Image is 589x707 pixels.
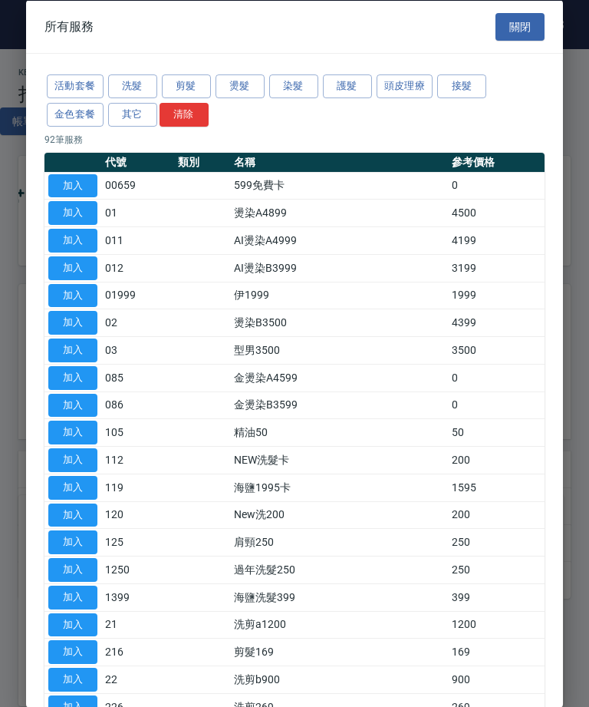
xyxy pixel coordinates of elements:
button: 加入 [48,256,97,279]
td: 0 [448,364,545,391]
button: 加入 [48,283,97,307]
td: 200 [448,501,545,529]
td: New洗200 [230,501,448,529]
button: 加入 [48,393,97,417]
button: 關閉 [495,12,545,41]
td: 02 [101,309,174,336]
td: 085 [101,364,174,391]
td: 012 [101,254,174,282]
td: 3199 [448,254,545,282]
td: 1200 [448,611,545,639]
button: 加入 [48,613,97,636]
button: 接髮 [437,74,486,98]
td: 4199 [448,226,545,254]
td: 01999 [101,282,174,309]
th: 名稱 [230,152,448,172]
button: 加入 [48,311,97,335]
td: 肩頸250 [230,528,448,556]
td: 1999 [448,282,545,309]
td: 1250 [101,556,174,583]
td: 900 [448,666,545,693]
td: 1595 [448,474,545,501]
td: 0 [448,391,545,419]
button: 其它 [108,102,157,126]
td: 4399 [448,309,545,336]
td: 200 [448,446,545,474]
td: 22 [101,666,174,693]
button: 加入 [48,503,97,527]
th: 類別 [174,152,230,172]
button: 加入 [48,201,97,225]
button: 加入 [48,421,97,444]
td: 4500 [448,199,545,226]
td: 399 [448,583,545,611]
td: 250 [448,556,545,583]
button: 加入 [48,585,97,609]
button: 染髮 [269,74,318,98]
td: AI燙染B3999 [230,254,448,282]
td: 21 [101,611,174,639]
button: 加入 [48,365,97,389]
td: 剪髮169 [230,638,448,666]
td: 0 [448,172,545,200]
td: 250 [448,528,545,556]
p: 92 筆服務 [44,132,545,146]
td: 00659 [101,172,174,200]
button: 加入 [48,229,97,253]
td: 精油50 [230,418,448,446]
td: 216 [101,638,174,666]
button: 活動套餐 [47,74,104,98]
td: 105 [101,418,174,446]
button: 加入 [48,558,97,582]
td: 112 [101,446,174,474]
td: 011 [101,226,174,254]
button: 金色套餐 [47,102,104,126]
td: 洗剪a1200 [230,611,448,639]
button: 加入 [48,448,97,472]
td: 型男3500 [230,336,448,364]
td: 599免費卡 [230,172,448,200]
button: 加入 [48,668,97,692]
button: 加入 [48,640,97,664]
button: 加入 [48,530,97,554]
td: 086 [101,391,174,419]
button: 頭皮理療 [377,74,433,98]
button: 洗髮 [108,74,157,98]
td: 海鹽1995卡 [230,474,448,501]
td: 金燙染B3599 [230,391,448,419]
td: 01 [101,199,174,226]
button: 剪髮 [162,74,211,98]
td: 120 [101,501,174,529]
td: 1399 [101,583,174,611]
td: 洗剪b900 [230,666,448,693]
button: 護髮 [323,74,372,98]
td: 伊1999 [230,282,448,309]
td: 燙染A4899 [230,199,448,226]
td: NEW洗髮卡 [230,446,448,474]
th: 參考價格 [448,152,545,172]
td: 過年洗髮250 [230,556,448,583]
td: 50 [448,418,545,446]
td: AI燙染A4999 [230,226,448,254]
button: 清除 [160,102,209,126]
td: 125 [101,528,174,556]
td: 03 [101,336,174,364]
td: 燙染B3500 [230,309,448,336]
td: 海鹽洗髮399 [230,583,448,611]
button: 加入 [48,339,97,362]
td: 169 [448,638,545,666]
th: 代號 [101,152,174,172]
td: 119 [101,474,174,501]
button: 燙髮 [216,74,265,98]
button: 加入 [48,173,97,197]
td: 3500 [448,336,545,364]
button: 加入 [48,475,97,499]
td: 金燙染A4599 [230,364,448,391]
span: 所有服務 [44,18,94,34]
